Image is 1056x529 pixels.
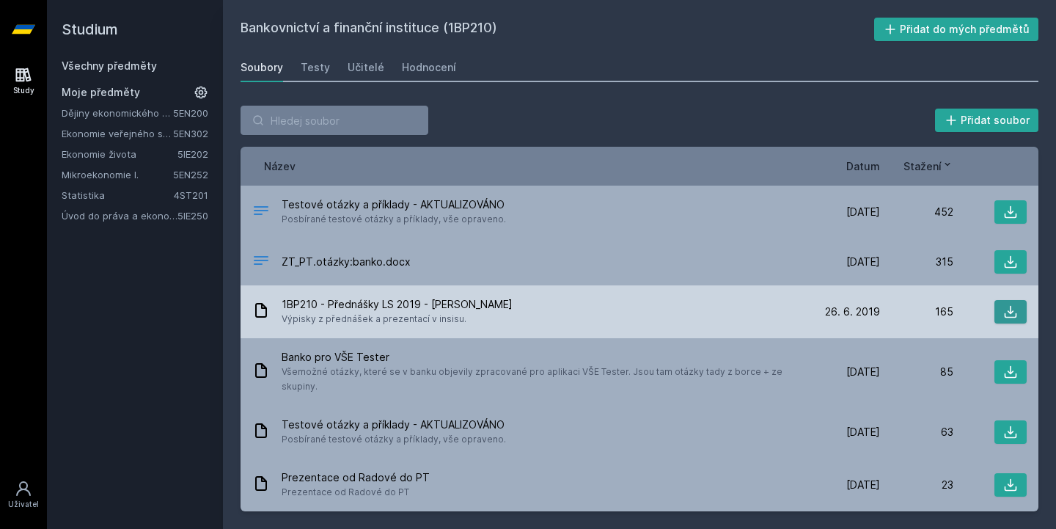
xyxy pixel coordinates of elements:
span: [DATE] [846,205,880,219]
span: Stažení [903,158,942,174]
span: [DATE] [846,365,880,379]
span: Testové otázky a příklady - AKTUALIZOVÁNO [282,197,506,212]
div: .PDF [252,202,270,223]
button: Datum [846,158,880,174]
button: Přidat do mých předmětů [874,18,1039,41]
div: Testy [301,60,330,75]
a: 5IE202 [177,148,208,160]
a: 5EN200 [173,107,208,119]
div: 85 [880,365,953,379]
a: Hodnocení [402,53,456,82]
div: 452 [880,205,953,219]
div: 315 [880,255,953,269]
span: Všemožné otázky, které se v banku objevily zpracované pro aplikaci VŠE Tester. Jsou tam otázky ta... [282,365,801,394]
div: Učitelé [348,60,384,75]
div: 63 [880,425,953,439]
div: 165 [880,304,953,319]
div: 23 [880,478,953,492]
a: Testy [301,53,330,82]
a: Ekonomie veřejného sektoru [62,126,173,141]
div: DOCX [252,252,270,273]
input: Hledej soubor [241,106,428,135]
a: Učitelé [348,53,384,82]
button: Stažení [903,158,953,174]
div: Hodnocení [402,60,456,75]
a: Study [3,59,44,103]
span: Posbírané testové otázky a příklady, vše opraveno. [282,432,506,447]
span: ZT_PT.otázky:banko.docx [282,255,411,269]
a: Všechny předměty [62,59,157,72]
button: Přidat soubor [935,109,1039,132]
a: 5EN302 [173,128,208,139]
a: 5EN252 [173,169,208,180]
button: Název [264,158,296,174]
span: 1BP210 - Přednášky LS 2019 - [PERSON_NAME] [282,297,513,312]
a: Ekonomie života [62,147,177,161]
a: 4ST201 [174,189,208,201]
a: 5IE250 [177,210,208,222]
a: Mikroekonomie I. [62,167,173,182]
a: Statistika [62,188,174,203]
span: [DATE] [846,255,880,269]
div: Study [13,85,34,96]
span: Prezentace od Radové do PT [282,485,430,500]
span: Posbírané testové otázky a příklady, vše opraveno. [282,212,506,227]
a: Uživatel [3,473,44,517]
a: Dějiny ekonomického myšlení [62,106,173,120]
a: Soubory [241,53,283,82]
span: [DATE] [846,425,880,439]
span: Testové otázky a příklady - AKTUALIZOVÁNO [282,417,506,432]
span: Výpisky z přednášek a prezentací v insisu. [282,312,513,326]
a: Úvod do práva a ekonomie [62,208,177,223]
span: 26. 6. 2019 [825,304,880,319]
div: Soubory [241,60,283,75]
span: Moje předměty [62,85,140,100]
span: Prezentace od Radové do PT [282,470,430,485]
div: Uživatel [8,499,39,510]
span: Banko pro VŠE Tester [282,350,801,365]
span: [DATE] [846,478,880,492]
h2: Bankovnictví a finanční instituce (1BP210) [241,18,874,41]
